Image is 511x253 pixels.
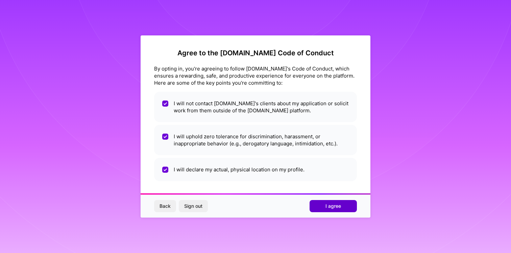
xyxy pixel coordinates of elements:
button: Sign out [179,200,208,212]
h2: Agree to the [DOMAIN_NAME] Code of Conduct [154,49,357,57]
span: Sign out [184,203,202,209]
li: I will declare my actual, physical location on my profile. [154,158,357,181]
li: I will uphold zero tolerance for discrimination, harassment, or inappropriate behavior (e.g., der... [154,125,357,155]
button: Back [154,200,176,212]
li: I will not contact [DOMAIN_NAME]'s clients about my application or solicit work from them outside... [154,92,357,122]
button: I agree [310,200,357,212]
span: Back [160,203,171,209]
div: By opting in, you're agreeing to follow [DOMAIN_NAME]'s Code of Conduct, which ensures a rewardin... [154,65,357,86]
span: I agree [325,203,341,209]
